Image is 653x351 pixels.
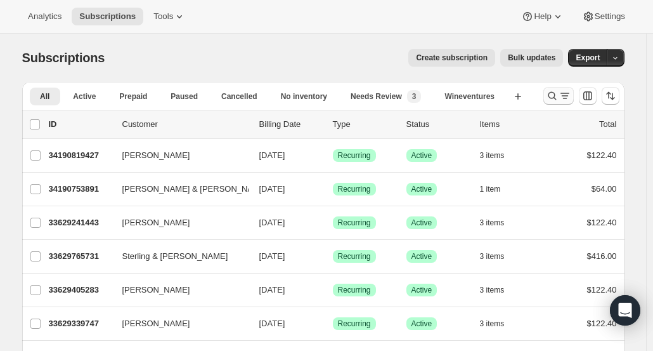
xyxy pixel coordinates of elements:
[49,147,617,164] div: 34190819427[PERSON_NAME][DATE]SuccessRecurringSuccessActive3 items$122.40
[480,251,505,262] span: 3 items
[259,218,285,227] span: [DATE]
[115,280,242,300] button: [PERSON_NAME]
[411,218,432,228] span: Active
[30,108,96,121] button: More views
[587,150,617,160] span: $122.40
[406,118,470,131] p: Status
[122,118,249,131] p: Customer
[408,49,495,67] button: Create subscription
[412,91,417,102] span: 3
[28,11,61,22] span: Analytics
[122,216,190,229] span: [PERSON_NAME]
[40,91,49,102] span: All
[259,285,285,295] span: [DATE]
[411,319,432,329] span: Active
[146,8,193,25] button: Tools
[576,53,600,63] span: Export
[508,88,528,105] button: Create new view
[610,295,640,326] div: Open Intercom Messenger
[115,213,242,233] button: [PERSON_NAME]
[49,250,112,263] p: 33629765731
[259,150,285,160] span: [DATE]
[122,250,228,263] span: Sterling & [PERSON_NAME]
[338,150,371,161] span: Recurring
[259,251,285,261] span: [DATE]
[480,180,515,198] button: 1 item
[115,179,242,199] button: [PERSON_NAME] & [PERSON_NAME]
[338,251,371,262] span: Recurring
[411,184,432,194] span: Active
[587,285,617,295] span: $122.40
[333,118,396,131] div: Type
[592,184,617,194] span: $64.00
[259,118,323,131] p: Billing Date
[281,91,327,102] span: No inventory
[338,319,371,329] span: Recurring
[543,87,574,105] button: Search and filter results
[20,8,69,25] button: Analytics
[153,11,173,22] span: Tools
[49,315,617,333] div: 33629339747[PERSON_NAME][DATE]SuccessRecurringSuccessActive3 items$122.40
[480,150,505,161] span: 3 items
[49,214,617,232] div: 33629241443[PERSON_NAME][DATE]SuccessRecurringSuccessActive3 items$122.40
[49,183,112,195] p: 34190753891
[480,285,505,295] span: 3 items
[480,147,519,164] button: 3 items
[587,251,617,261] span: $416.00
[338,218,371,228] span: Recurring
[72,8,143,25] button: Subscriptions
[122,317,190,330] span: [PERSON_NAME]
[122,149,190,162] span: [PERSON_NAME]
[122,183,268,195] span: [PERSON_NAME] & [PERSON_NAME]
[338,285,371,295] span: Recurring
[416,53,488,63] span: Create subscription
[599,118,616,131] p: Total
[595,11,625,22] span: Settings
[119,91,147,102] span: Prepaid
[480,281,519,299] button: 3 items
[480,315,519,333] button: 3 items
[480,319,505,329] span: 3 items
[49,248,617,265] div: 33629765731Sterling & [PERSON_NAME][DATE]SuccessRecurringSuccessActive3 items$416.00
[115,314,242,334] button: [PERSON_NAME]
[49,149,112,162] p: 34190819427
[122,284,190,296] span: [PERSON_NAME]
[79,11,136,22] span: Subscriptions
[259,184,285,194] span: [DATE]
[49,284,112,296] p: 33629405283
[480,218,505,228] span: 3 items
[171,91,198,102] span: Paused
[73,91,96,102] span: Active
[534,11,551,22] span: Help
[115,145,242,166] button: [PERSON_NAME]
[338,184,371,194] span: Recurring
[602,87,619,105] button: Sort the results
[49,180,617,198] div: 34190753891[PERSON_NAME] & [PERSON_NAME][DATE]SuccessRecurringSuccessActive1 item$64.00
[500,49,563,67] button: Bulk updates
[115,246,242,267] button: Sterling & [PERSON_NAME]
[49,118,112,131] p: ID
[568,49,607,67] button: Export
[480,118,543,131] div: Items
[411,285,432,295] span: Active
[49,317,112,330] p: 33629339747
[587,218,617,227] span: $122.40
[480,248,519,265] button: 3 items
[49,216,112,229] p: 33629241443
[514,8,571,25] button: Help
[480,184,501,194] span: 1 item
[259,319,285,328] span: [DATE]
[221,91,257,102] span: Cancelled
[480,214,519,232] button: 3 items
[411,150,432,161] span: Active
[49,118,617,131] div: IDCustomerBilling DateTypeStatusItemsTotal
[411,251,432,262] span: Active
[22,51,105,65] span: Subscriptions
[587,319,617,328] span: $122.40
[508,53,555,63] span: Bulk updates
[574,8,633,25] button: Settings
[351,91,402,102] span: Needs Review
[49,281,617,299] div: 33629405283[PERSON_NAME][DATE]SuccessRecurringSuccessActive3 items$122.40
[444,91,495,102] span: Wineventures
[579,87,597,105] button: Customize table column order and visibility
